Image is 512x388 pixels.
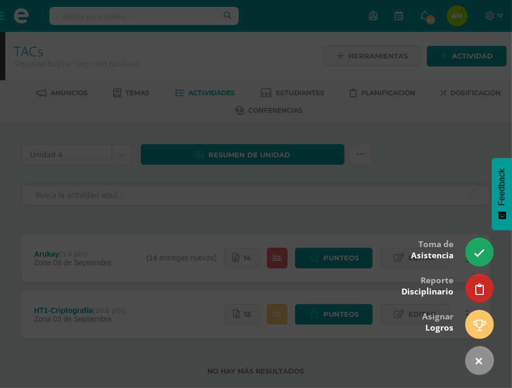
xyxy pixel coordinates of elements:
span: Disciplinario [401,286,454,297]
div: Toma de [411,232,454,266]
div: Reporte [401,268,454,302]
span: Logros [425,322,454,333]
span: Asistencia [411,250,454,261]
div: Asignar [422,304,454,339]
button: Feedback - Mostrar encuesta [492,158,512,230]
span: Feedback [497,168,507,206]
